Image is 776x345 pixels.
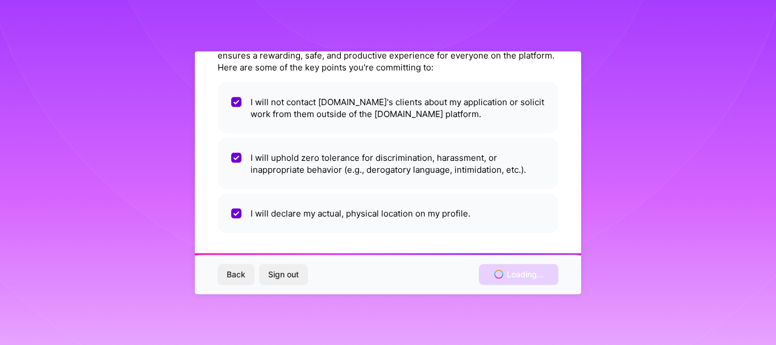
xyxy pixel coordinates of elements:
li: I will declare my actual, physical location on my profile. [218,193,558,232]
button: Back [218,264,255,285]
li: I will uphold zero tolerance for discrimination, harassment, or inappropriate behavior (e.g., der... [218,138,558,189]
div: By opting in, you're agreeing to follow [DOMAIN_NAME]'s Code of Conduct, which ensures a rewardin... [218,37,558,73]
span: Sign out [268,269,299,280]
span: Back [227,269,245,280]
button: Sign out [259,264,308,285]
li: I will not contact [DOMAIN_NAME]'s clients about my application or solicit work from them outside... [218,82,558,133]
